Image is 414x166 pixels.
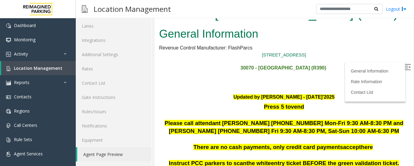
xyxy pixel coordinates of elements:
[108,49,152,54] a: [STREET_ADDRESS]
[76,62,151,76] a: Rates
[76,76,151,90] a: Contact List
[196,87,219,92] a: Contact List
[14,137,32,142] span: Rule Sets
[76,133,151,147] a: Equipment
[77,147,151,161] a: Agent Page Preview
[6,23,11,28] img: 'icon'
[6,137,11,142] img: 'icon'
[6,80,11,85] img: 'icon'
[6,123,11,128] img: 'icon'
[76,33,151,47] a: Integrations
[14,157,92,163] span: Instruct PCC parkers to scan
[6,109,11,114] img: 'icon'
[5,42,98,47] span: Revenue Control Manufacturer: FlashParcs
[76,47,151,62] a: Additional Settings
[79,91,180,97] b: Updated by [PERSON_NAME] - [DATE]'2025
[5,1,254,20] h1: R30-20 - [GEOGRAPHIC_DATA] (R390)
[76,104,151,119] a: Rules/Issues
[109,100,136,107] span: Press 5 to
[14,22,36,28] span: Dashboard
[14,65,62,71] span: Location Management
[386,6,406,12] a: Logout
[76,19,151,33] a: Lanes
[6,152,11,157] img: 'icon'
[6,38,11,42] img: 'icon'
[402,6,406,12] img: logout
[92,157,116,163] span: the white
[6,66,11,71] img: 'icon'
[1,61,76,75] a: Location Management
[14,122,37,128] span: Call Centers
[86,62,172,67] span: 30070 - [GEOGRAPHIC_DATA] (R390)
[14,80,29,85] span: Reports
[76,90,151,104] a: Gate Instructions
[206,141,218,147] span: here
[5,23,254,39] h2: General Information
[82,2,88,16] img: pageIcon
[250,61,256,67] img: Open/Close Sidebar Menu
[14,108,30,114] span: Regions
[76,119,151,133] a: Notifications
[91,2,174,16] h3: Location Management
[39,141,189,147] span: There are no cash payments, only credit card payments
[6,95,11,100] img: 'icon'
[14,37,35,42] span: Monitoring
[14,151,43,157] span: Agent Services
[14,51,28,57] span: Activity
[196,76,228,81] a: Rate Information
[6,52,11,57] img: 'icon'
[10,117,249,131] span: Please call attendant [PERSON_NAME] [PHONE_NUMBER] Mon-Fri 9:30 AM-8:30 PM and [PERSON_NAME] [PHO...
[116,157,245,163] span: entry ticket BEFORE the green validation ticket.
[136,100,150,107] span: vend
[196,66,234,70] a: General Information
[14,94,32,100] span: Contacts
[189,141,206,147] span: accept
